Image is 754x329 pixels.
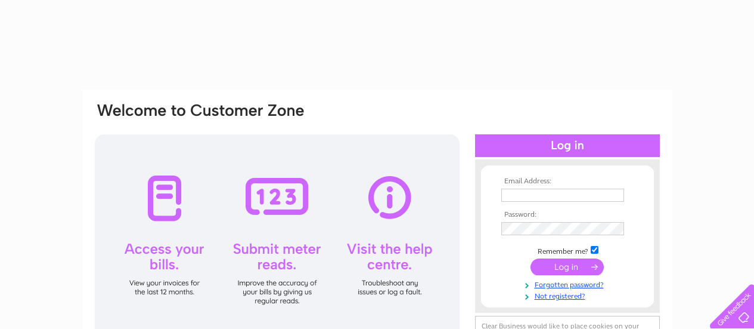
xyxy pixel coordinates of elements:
th: Email Address: [498,177,637,186]
td: Remember me? [498,244,637,256]
a: Not registered? [501,290,637,301]
th: Password: [498,211,637,219]
input: Submit [530,259,604,275]
a: Forgotten password? [501,278,637,290]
